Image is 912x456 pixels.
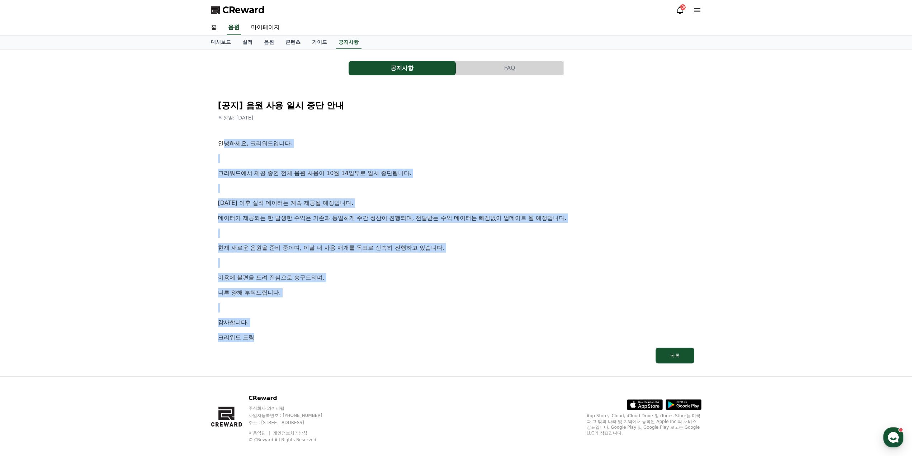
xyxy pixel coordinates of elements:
[249,420,336,426] p: 주소 : [STREET_ADDRESS]
[237,36,258,49] a: 실적
[249,437,336,443] p: © CReward All Rights Reserved.
[218,198,694,208] p: [DATE] 이후 실적 데이터는 계속 제공될 예정입니다.
[205,20,222,35] a: 홈
[222,4,265,16] span: CReward
[336,36,362,49] a: 공지사항
[2,227,47,245] a: 홈
[111,238,119,244] span: 설정
[23,238,27,244] span: 홈
[249,413,336,418] p: 사업자등록번호 : [PHONE_NUMBER]
[218,333,694,342] p: 크리워드 드림
[218,139,694,148] p: 안녕하세요, 크리워드입니다.
[306,36,333,49] a: 가이드
[456,61,563,75] button: FAQ
[249,431,271,436] a: 이용약관
[676,6,684,14] a: 186
[218,318,694,327] p: 감사합니다.
[218,115,254,121] span: 작성일: [DATE]
[218,243,694,253] p: 현재 새로운 음원을 준비 중이며, 이달 내 사용 재개를 목표로 신속히 진행하고 있습니다.
[680,4,686,10] div: 186
[587,413,701,436] p: App Store, iCloud, iCloud Drive 및 iTunes Store는 미국과 그 밖의 나라 및 지역에서 등록된 Apple Inc.의 서비스 상표입니다. Goo...
[218,288,694,297] p: 너른 양해 부탁드립니다.
[218,273,694,282] p: 이용에 불편을 드려 진심으로 송구드리며,
[93,227,138,245] a: 설정
[66,239,74,244] span: 대화
[205,36,237,49] a: 대시보드
[245,20,285,35] a: 마이페이지
[218,348,694,363] a: 목록
[656,348,694,363] button: 목록
[218,169,694,178] p: 크리워드에서 제공 중인 전체 음원 사용이 10월 14일부로 일시 중단됩니다.
[211,4,265,16] a: CReward
[249,394,336,403] p: CReward
[227,20,241,35] a: 음원
[273,431,307,436] a: 개인정보처리방침
[280,36,306,49] a: 콘텐츠
[258,36,280,49] a: 음원
[349,61,456,75] button: 공지사항
[218,100,694,111] h2: [공지] 음원 사용 일시 중단 안내
[218,213,694,223] p: 데이터가 제공되는 한 발생한 수익은 기존과 동일하게 주간 정산이 진행되며, 전달받는 수익 데이터는 빠짐없이 업데이트 될 예정입니다.
[47,227,93,245] a: 대화
[249,405,336,411] p: 주식회사 와이피랩
[670,352,680,359] div: 목록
